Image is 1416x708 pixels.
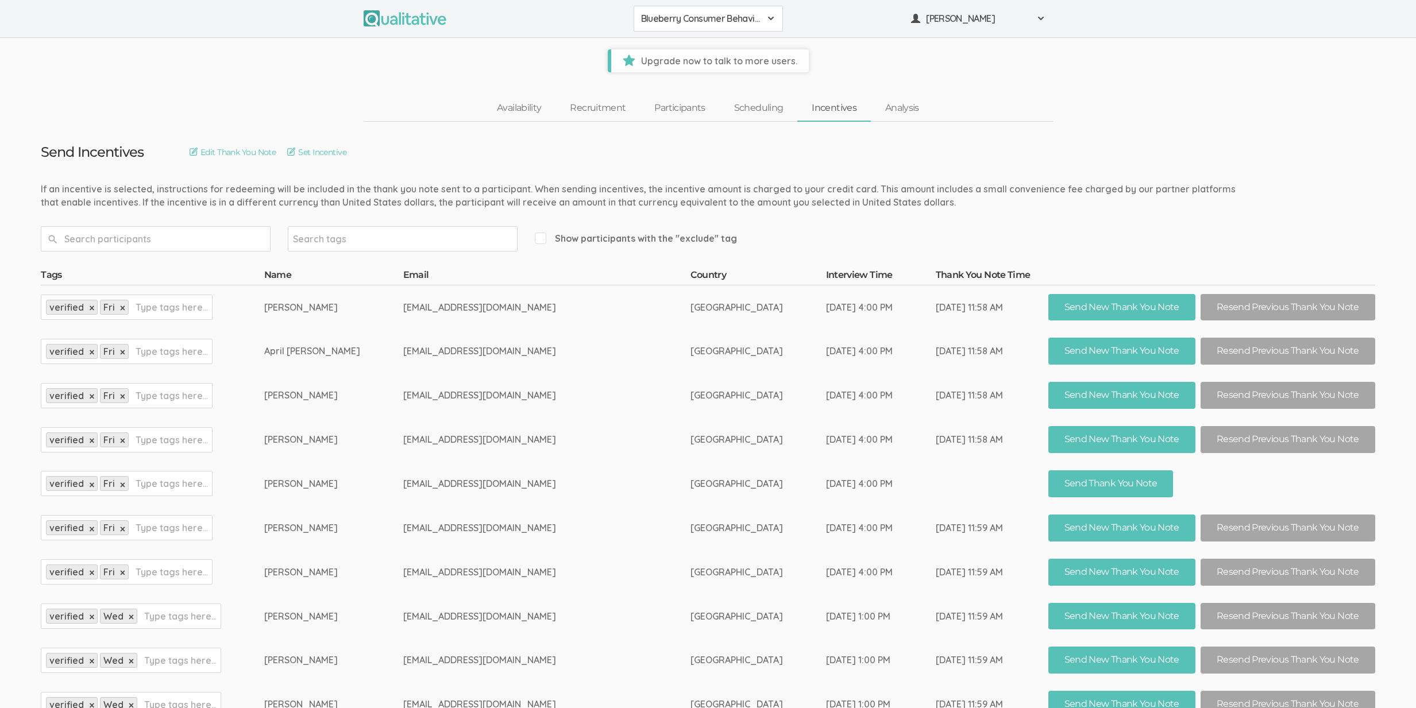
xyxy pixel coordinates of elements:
[136,520,207,535] input: Type tags here...
[1359,653,1416,708] iframe: Chat Widget
[103,346,115,357] span: Fri
[1048,338,1195,365] button: Send New Thank You Note
[871,96,933,121] a: Analysis
[555,96,640,121] a: Recruitment
[41,145,144,160] h3: Send Incentives
[936,345,1005,358] div: [DATE] 11:58 AM
[89,568,94,578] a: ×
[1201,559,1375,586] button: Resend Previous Thank You Note
[49,610,84,622] span: verified
[1201,382,1375,409] button: Resend Previous Thank You Note
[103,434,115,446] span: Fri
[136,564,207,579] input: Type tags here...
[89,480,94,490] a: ×
[103,610,124,622] span: Wed
[120,524,125,534] a: ×
[293,231,365,246] input: Search tags
[690,285,826,329] td: [GEOGRAPHIC_DATA]
[1201,294,1375,321] button: Resend Previous Thank You Note
[535,232,737,245] span: Show participants with the "exclude" tag
[641,12,761,25] span: Blueberry Consumer Behavior Project
[926,12,1029,25] span: [PERSON_NAME]
[936,301,1005,314] div: [DATE] 11:58 AM
[403,594,690,639] td: [EMAIL_ADDRESS][DOMAIN_NAME]
[89,524,94,534] a: ×
[1201,338,1375,365] button: Resend Previous Thank You Note
[1048,294,1195,321] button: Send New Thank You Note
[690,506,826,550] td: [GEOGRAPHIC_DATA]
[103,522,115,533] span: Fri
[1048,470,1174,497] button: Send Thank You Note
[264,638,403,682] td: [PERSON_NAME]
[41,183,1239,209] div: If an incentive is selected, instructions for redeeming will be included in the thank you note se...
[826,550,936,594] td: [DATE] 4:00 PM
[120,392,125,401] a: ×
[826,373,936,417] td: [DATE] 4:00 PM
[264,417,403,462] td: [PERSON_NAME]
[690,638,826,682] td: [GEOGRAPHIC_DATA]
[136,300,207,315] input: Type tags here...
[264,550,403,594] td: [PERSON_NAME]
[103,566,115,578] span: Fri
[89,347,94,357] a: ×
[1201,647,1375,674] button: Resend Previous Thank You Note
[826,269,936,285] th: Interview Time
[826,594,936,639] td: [DATE] 1:00 PM
[690,417,826,462] td: [GEOGRAPHIC_DATA]
[936,521,1005,535] div: [DATE] 11:59 AM
[264,506,403,550] td: [PERSON_NAME]
[103,390,115,401] span: Fri
[690,462,826,506] td: [GEOGRAPHIC_DATA]
[264,285,403,329] td: [PERSON_NAME]
[49,390,84,401] span: verified
[936,653,1005,667] div: [DATE] 11:59 AM
[89,303,94,313] a: ×
[403,269,690,285] th: Email
[690,550,826,594] td: [GEOGRAPHIC_DATA]
[904,6,1053,32] button: [PERSON_NAME]
[1201,514,1375,541] button: Resend Previous Thank You Note
[1201,426,1375,453] button: Resend Previous Thank You Note
[89,436,94,446] a: ×
[89,612,94,622] a: ×
[144,609,216,624] input: Type tags here...
[483,96,555,121] a: Availability
[797,96,871,121] a: Incentives
[1048,426,1195,453] button: Send New Thank You Note
[41,226,271,252] input: Search participants
[136,432,207,447] input: Type tags here...
[1048,382,1195,409] button: Send New Thank You Note
[264,462,403,506] td: [PERSON_NAME]
[936,269,1048,285] th: Thank You Note Time
[690,329,826,373] td: [GEOGRAPHIC_DATA]
[634,6,783,32] button: Blueberry Consumer Behavior Project
[136,476,207,491] input: Type tags here...
[936,433,1005,446] div: [DATE] 11:58 AM
[1048,603,1195,630] button: Send New Thank You Note
[287,146,346,158] a: Set Incentive
[826,329,936,373] td: [DATE] 4:00 PM
[608,49,809,72] a: Upgrade now to talk to more users.
[89,392,94,401] a: ×
[720,96,798,121] a: Scheduling
[364,10,446,26] img: Qualitative
[690,594,826,639] td: [GEOGRAPHIC_DATA]
[190,146,276,158] a: Edit Thank You Note
[129,656,134,666] a: ×
[120,436,125,446] a: ×
[49,478,84,489] span: verified
[936,389,1005,402] div: [DATE] 11:58 AM
[403,329,690,373] td: [EMAIL_ADDRESS][DOMAIN_NAME]
[1048,559,1195,586] button: Send New Thank You Note
[144,653,216,668] input: Type tags here...
[49,655,84,666] span: verified
[49,434,84,446] span: verified
[120,303,125,313] a: ×
[403,462,690,506] td: [EMAIL_ADDRESS][DOMAIN_NAME]
[129,612,134,622] a: ×
[826,638,936,682] td: [DATE] 1:00 PM
[936,610,1005,623] div: [DATE] 11:59 AM
[136,344,207,359] input: Type tags here...
[49,301,84,313] span: verified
